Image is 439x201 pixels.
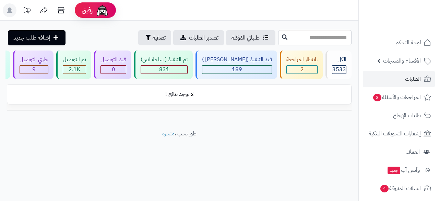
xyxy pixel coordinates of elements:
[100,56,126,64] div: قيد التوصيل
[159,65,169,74] span: 831
[138,30,171,45] button: تصفية
[380,185,389,192] span: 4
[13,34,50,42] span: إضافة طلب جديد
[406,147,420,157] span: العملاء
[82,6,93,14] span: رفيق
[324,51,353,79] a: الكل3533
[7,85,351,104] td: لا توجد نتائج !
[18,3,35,19] a: تحديثات المنصة
[363,144,435,160] a: العملاء
[286,56,318,64] div: بانتظار المراجعة
[63,66,86,74] div: 2053
[300,65,304,74] span: 2
[32,65,36,74] span: 9
[189,34,218,42] span: تصدير الطلبات
[8,30,66,45] a: إضافة طلب جديد
[141,56,188,64] div: تم التنفيذ ( ساحة اتين)
[153,34,166,42] span: تصفية
[278,51,324,79] a: بانتظار المراجعة 2
[194,51,278,79] a: قيد التنفيذ ([PERSON_NAME] ) 189
[388,167,400,174] span: جديد
[392,19,432,34] img: logo-2.png
[232,65,242,74] span: 189
[112,65,115,74] span: 0
[363,34,435,51] a: لوحة التحكم
[95,3,109,17] img: ai-face.png
[363,162,435,178] a: وآتس آبجديد
[93,51,133,79] a: قيد التوصيل 0
[363,89,435,105] a: المراجعات والأسئلة3
[162,130,175,138] a: متجرة
[405,74,421,84] span: الطلبات
[20,56,48,64] div: جاري التوصيل
[332,65,346,74] span: 3533
[393,111,421,120] span: طلبات الإرجاع
[133,51,194,79] a: تم التنفيذ ( ساحة اتين) 831
[20,66,48,74] div: 9
[63,56,86,64] div: تم التوصيل
[69,65,80,74] span: 2.1K
[372,92,421,102] span: المراجعات والأسئلة
[363,125,435,142] a: إشعارات التحويلات البنكية
[202,56,272,64] div: قيد التنفيذ ([PERSON_NAME] )
[287,66,317,74] div: 2
[332,56,346,64] div: الكل
[363,107,435,124] a: طلبات الإرجاع
[12,51,55,79] a: جاري التوصيل 9
[369,129,421,138] span: إشعارات التحويلات البنكية
[380,183,421,193] span: السلات المتروكة
[226,30,275,45] a: طلباتي المُوكلة
[55,51,93,79] a: تم التوصيل 2.1K
[387,165,420,175] span: وآتس آب
[173,30,224,45] a: تصدير الطلبات
[232,34,260,42] span: طلباتي المُوكلة
[101,66,126,74] div: 0
[202,66,272,74] div: 189
[363,71,435,87] a: الطلبات
[395,38,421,47] span: لوحة التحكم
[363,180,435,197] a: السلات المتروكة4
[373,94,381,101] span: 3
[141,66,187,74] div: 831
[383,56,421,66] span: الأقسام والمنتجات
